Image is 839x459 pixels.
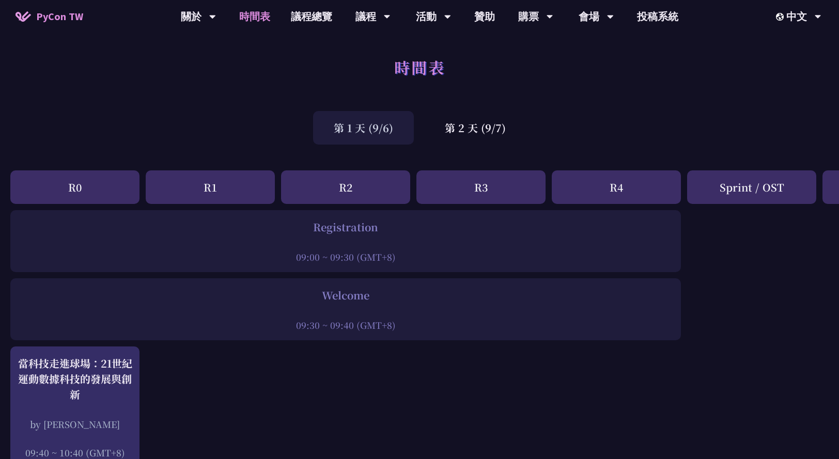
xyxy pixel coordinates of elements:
[552,170,681,204] div: R4
[313,111,414,145] div: 第 1 天 (9/6)
[394,52,445,83] h1: 時間表
[146,170,275,204] div: R1
[36,9,83,24] span: PyCon TW
[15,288,676,303] div: Welcome
[15,446,134,459] div: 09:40 ~ 10:40 (GMT+8)
[416,170,546,204] div: R3
[10,170,139,204] div: R0
[15,11,31,22] img: Home icon of PyCon TW 2025
[687,170,816,204] div: Sprint / OST
[15,219,676,235] div: Registration
[15,250,676,263] div: 09:00 ~ 09:30 (GMT+8)
[15,356,134,459] a: 當科技走進球場：21世紀運動數據科技的發展與創新 by [PERSON_NAME] 09:40 ~ 10:40 (GMT+8)
[776,13,786,21] img: Locale Icon
[281,170,410,204] div: R2
[15,319,676,331] div: 09:30 ~ 09:40 (GMT+8)
[5,4,94,29] a: PyCon TW
[15,418,134,431] div: by [PERSON_NAME]
[15,356,134,402] div: 當科技走進球場：21世紀運動數據科技的發展與創新
[424,111,526,145] div: 第 2 天 (9/7)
